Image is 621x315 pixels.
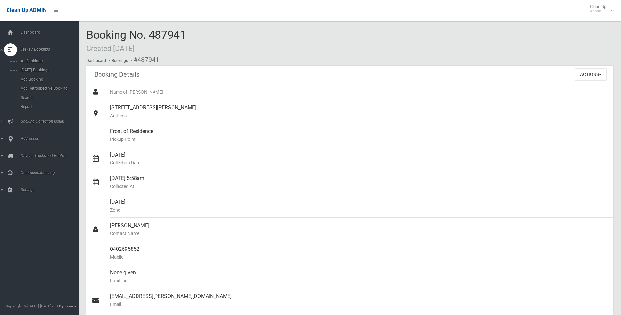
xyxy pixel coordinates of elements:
[110,194,608,218] div: [DATE]
[86,58,106,63] a: Dashboard
[110,135,608,143] small: Pickup Point
[110,288,608,312] div: [EMAIL_ADDRESS][PERSON_NAME][DOMAIN_NAME]
[19,119,83,124] span: Booking Collection Issues
[19,153,83,158] span: Drivers, Trucks and Routes
[110,182,608,190] small: Collected At
[7,7,46,13] span: Clean Up ADMIN
[110,206,608,214] small: Zone
[110,277,608,285] small: Landline
[19,77,78,82] span: Add Booking
[19,136,83,141] span: Addresses
[110,241,608,265] div: 0402695852
[110,265,608,288] div: None given
[129,54,159,66] li: #487941
[19,68,78,72] span: [DATE] Bookings
[19,104,78,109] span: Report
[110,147,608,171] div: [DATE]
[86,68,147,81] header: Booking Details
[19,86,78,91] span: Add Retrospective Booking
[52,304,76,308] strong: Jet Dynamics
[587,4,613,14] span: Clean Up
[110,253,608,261] small: Mobile
[110,171,608,194] div: [DATE] 5:58am
[86,44,135,53] small: Created [DATE]
[19,59,78,63] span: All Bookings
[575,68,607,81] button: Actions
[19,95,78,100] span: Search
[110,159,608,167] small: Collection Date
[5,304,51,308] span: Copyright © [DATE]-[DATE]
[86,288,613,312] a: [EMAIL_ADDRESS][PERSON_NAME][DOMAIN_NAME]Email
[590,9,606,14] small: Admin
[110,88,608,96] small: Name of [PERSON_NAME]
[110,123,608,147] div: Front of Residence
[110,218,608,241] div: [PERSON_NAME]
[19,30,83,35] span: Dashboard
[110,300,608,308] small: Email
[110,112,608,120] small: Address
[19,187,83,192] span: Settings
[112,58,128,63] a: Bookings
[110,100,608,123] div: [STREET_ADDRESS][PERSON_NAME]
[110,230,608,237] small: Contact Name
[19,170,83,175] span: Communication Log
[19,47,83,52] span: Tasks / Bookings
[86,28,186,54] span: Booking No. 487941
